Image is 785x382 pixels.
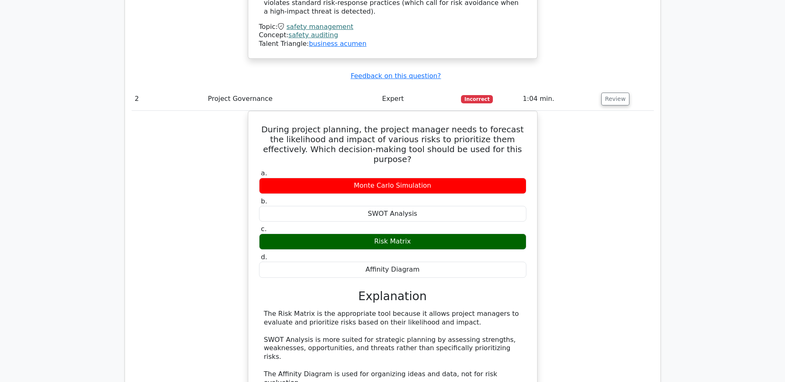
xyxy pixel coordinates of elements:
div: Talent Triangle: [259,23,526,48]
div: Risk Matrix [259,234,526,250]
td: Expert [379,87,458,111]
h3: Explanation [264,289,521,303]
span: Incorrect [461,95,493,103]
a: safety auditing [288,31,338,39]
a: business acumen [309,40,366,48]
div: Monte Carlo Simulation [259,178,526,194]
a: Feedback on this question? [350,72,441,80]
div: SWOT Analysis [259,206,526,222]
td: Project Governance [204,87,379,111]
span: c. [261,225,267,233]
div: Concept: [259,31,526,40]
div: Topic: [259,23,526,31]
h5: During project planning, the project manager needs to forecast the likelihood and impact of vario... [258,124,527,164]
div: Affinity Diagram [259,262,526,278]
a: safety management [286,23,353,31]
span: d. [261,253,267,261]
span: a. [261,169,267,177]
td: 2 [132,87,205,111]
span: b. [261,197,267,205]
td: 1:04 min. [519,87,598,111]
button: Review [601,93,629,105]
